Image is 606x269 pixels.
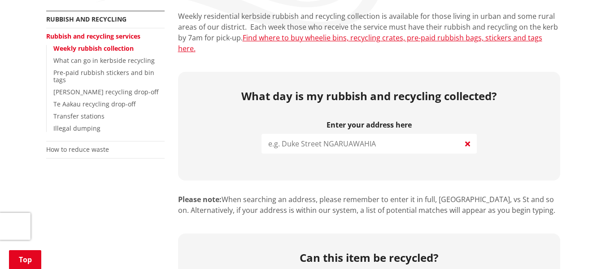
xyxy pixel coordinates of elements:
[178,11,560,54] p: Weekly residential kerbside rubbish and recycling collection is available for those living in urb...
[262,121,477,129] label: Enter your address here
[46,32,140,40] a: Rubbish and recycling services
[178,33,542,53] a: Find where to buy wheelie bins, recycling crates, pre-paid rubbish bags, stickers and tags here.
[53,100,135,108] a: Te Aakau recycling drop-off
[53,68,154,84] a: Pre-paid rubbish stickers and bin tags
[300,251,438,265] h2: Can this item be recycled?
[53,124,100,132] a: Illegal dumping
[178,194,560,216] p: When searching an address, please remember to enter it in full, [GEOGRAPHIC_DATA], vs St and so o...
[46,145,109,154] a: How to reduce waste
[9,250,41,269] a: Top
[178,194,222,204] strong: Please note:
[53,88,158,96] a: [PERSON_NAME] recycling drop-off
[53,56,155,65] a: What can go in kerbside recycling
[53,44,134,53] a: Weekly rubbish collection
[185,90,554,103] h2: What day is my rubbish and recycling collected?
[53,112,105,120] a: Transfer stations
[262,134,477,154] input: e.g. Duke Street NGARUAWAHIA
[46,15,126,23] a: Rubbish and recycling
